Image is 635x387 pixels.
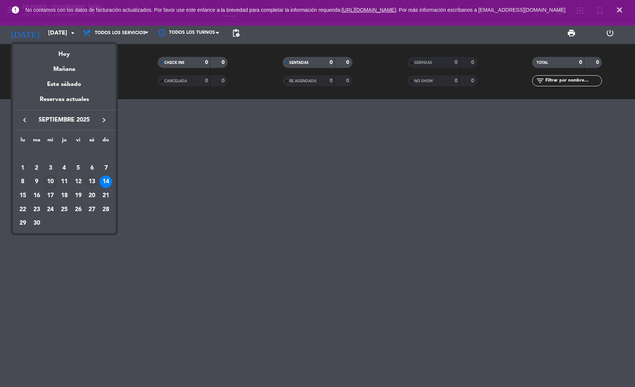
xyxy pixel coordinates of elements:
[71,161,85,175] td: 5 de septiembre de 2025
[86,162,98,174] div: 6
[31,115,97,125] span: septiembre 2025
[71,136,85,147] th: viernes
[99,175,113,189] td: 14 de septiembre de 2025
[16,217,30,231] td: 29 de septiembre de 2025
[16,203,30,217] td: 22 de septiembre de 2025
[13,74,116,95] div: Este sábado
[58,189,71,202] div: 18
[43,189,57,203] td: 17 de septiembre de 2025
[85,136,99,147] th: sábado
[30,161,44,175] td: 2 de septiembre de 2025
[30,175,44,189] td: 9 de septiembre de 2025
[97,115,111,125] button: keyboard_arrow_right
[85,161,99,175] td: 6 de septiembre de 2025
[16,189,30,203] td: 15 de septiembre de 2025
[99,161,113,175] td: 7 de septiembre de 2025
[44,189,57,202] div: 17
[57,203,71,217] td: 25 de septiembre de 2025
[16,175,30,189] td: 8 de septiembre de 2025
[44,203,57,216] div: 24
[72,162,85,174] div: 5
[58,176,71,188] div: 11
[31,217,43,229] div: 30
[17,176,29,188] div: 8
[30,217,44,231] td: 30 de septiembre de 2025
[13,44,116,59] div: Hoy
[18,115,31,125] button: keyboard_arrow_left
[85,203,99,217] td: 27 de septiembre de 2025
[17,189,29,202] div: 15
[85,189,99,203] td: 20 de septiembre de 2025
[85,175,99,189] td: 13 de septiembre de 2025
[17,217,29,229] div: 29
[100,176,112,188] div: 14
[71,189,85,203] td: 19 de septiembre de 2025
[17,203,29,216] div: 22
[57,161,71,175] td: 4 de septiembre de 2025
[99,189,113,203] td: 21 de septiembre de 2025
[100,189,112,202] div: 21
[44,176,57,188] div: 10
[31,189,43,202] div: 16
[30,136,44,147] th: martes
[44,162,57,174] div: 3
[57,175,71,189] td: 11 de septiembre de 2025
[72,176,85,188] div: 12
[100,116,108,124] i: keyboard_arrow_right
[72,189,85,202] div: 19
[57,136,71,147] th: jueves
[16,136,30,147] th: lunes
[43,161,57,175] td: 3 de septiembre de 2025
[71,175,85,189] td: 12 de septiembre de 2025
[100,203,112,216] div: 28
[17,162,29,174] div: 1
[43,203,57,217] td: 24 de septiembre de 2025
[31,203,43,216] div: 23
[71,203,85,217] td: 26 de septiembre de 2025
[86,203,98,216] div: 27
[13,59,116,74] div: Mañana
[16,147,113,161] td: SEP.
[31,176,43,188] div: 9
[58,162,71,174] div: 4
[57,189,71,203] td: 18 de septiembre de 2025
[20,116,29,124] i: keyboard_arrow_left
[86,189,98,202] div: 20
[16,161,30,175] td: 1 de septiembre de 2025
[72,203,85,216] div: 26
[31,162,43,174] div: 2
[99,203,113,217] td: 28 de septiembre de 2025
[30,203,44,217] td: 23 de septiembre de 2025
[43,175,57,189] td: 10 de septiembre de 2025
[99,136,113,147] th: domingo
[86,176,98,188] div: 13
[13,95,116,110] div: Reservas actuales
[30,189,44,203] td: 16 de septiembre de 2025
[58,203,71,216] div: 25
[100,162,112,174] div: 7
[43,136,57,147] th: miércoles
